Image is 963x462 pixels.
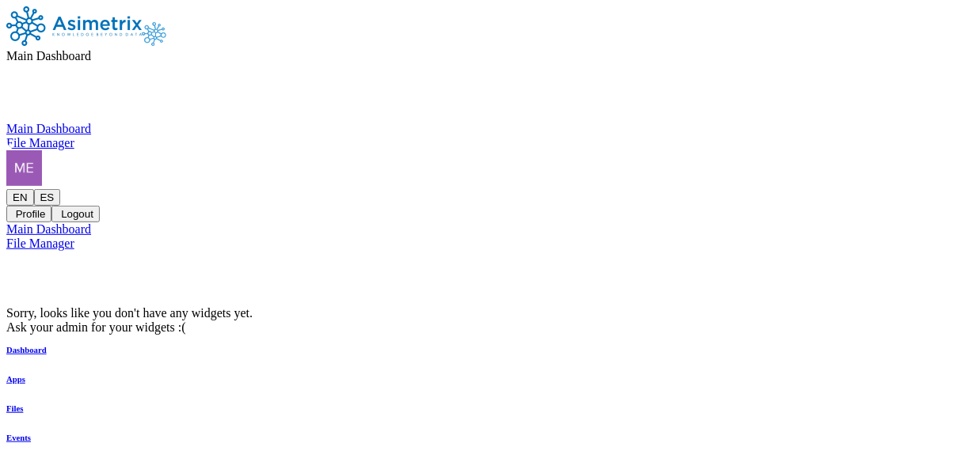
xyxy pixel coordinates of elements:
img: melissa.ortega@udea.edu.co profile pic [6,150,42,186]
a: Files [6,403,47,413]
button: Logout [51,206,99,222]
a: Main Dashboard [6,222,957,237]
a: Main Dashboard [6,122,957,136]
a: File Manager [6,136,957,150]
img: Asimetrix logo [6,6,142,46]
img: Asimetrix logo [142,22,166,46]
div: Sorry, looks like you don't have any widgets yet. Ask your admin for your widgets :( [6,306,957,335]
span: Main Dashboard [6,49,91,62]
button: EN [6,189,34,206]
button: Profile [6,206,51,222]
a: File Manager [6,237,957,251]
button: ES [34,189,61,206]
a: Dashboard [6,345,47,354]
a: Events [6,433,47,442]
a: Apps [6,374,47,384]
